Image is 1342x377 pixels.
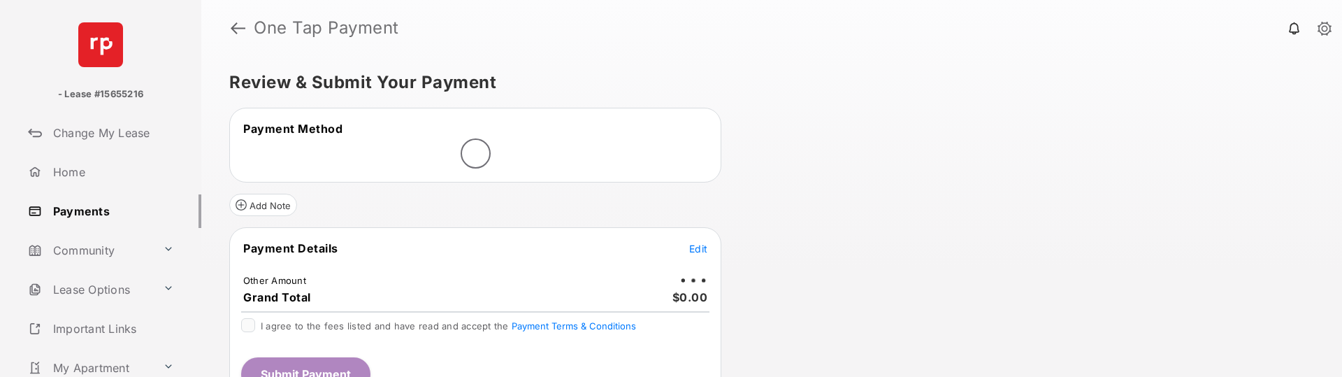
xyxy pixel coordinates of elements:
span: Grand Total [243,290,311,304]
h5: Review & Submit Your Payment [229,74,1303,91]
a: Home [22,155,201,189]
p: - Lease #15655216 [58,87,143,101]
span: $0.00 [672,290,708,304]
a: Payments [22,194,201,228]
td: Other Amount [243,274,307,287]
button: Edit [689,241,707,255]
a: Community [22,234,157,267]
button: I agree to the fees listed and have read and accept the [512,320,636,332]
span: Payment Method [243,122,342,136]
span: I agree to the fees listed and have read and accept the [261,320,636,332]
img: svg+xml;base64,PHN2ZyB4bWxucz0iaHR0cDovL3d3dy53My5vcmcvMjAwMC9zdmciIHdpZHRoPSI2NCIgaGVpZ2h0PSI2NC... [78,22,123,67]
button: Add Note [229,194,297,216]
a: Change My Lease [22,116,201,150]
strong: One Tap Payment [254,20,399,36]
span: Payment Details [243,241,338,255]
a: Lease Options [22,273,157,306]
span: Edit [689,243,707,255]
a: Important Links [22,312,180,346]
